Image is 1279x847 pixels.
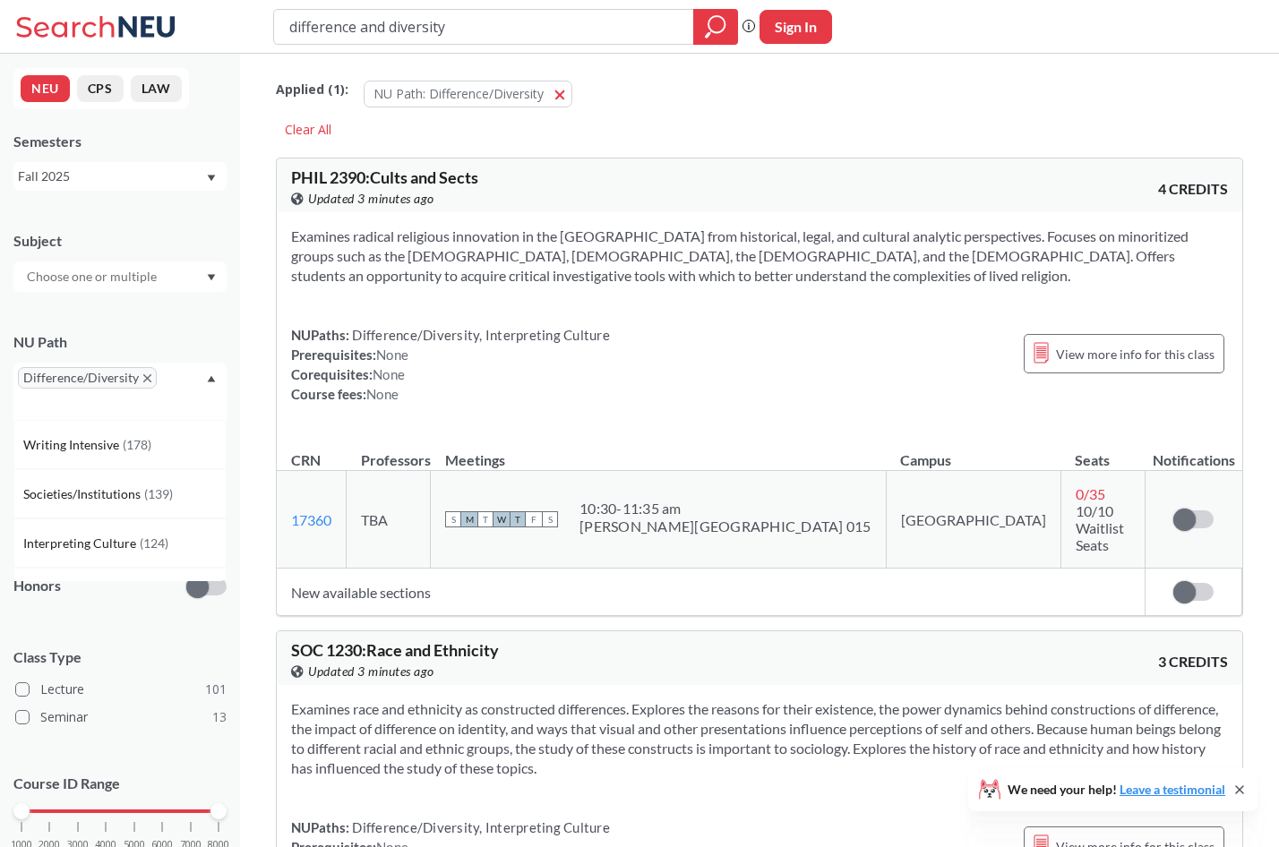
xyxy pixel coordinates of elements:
div: Semesters [13,132,227,151]
button: NEU [21,75,70,102]
span: Difference/Diversity, Interpreting Culture [349,819,610,835]
span: 0 / 35 [1076,485,1105,502]
svg: X to remove pill [143,374,151,382]
div: NUPaths: Prerequisites: Corequisites: Course fees: [291,325,610,404]
span: 101 [205,680,227,699]
svg: Dropdown arrow [207,375,216,382]
svg: magnifying glass [705,14,726,39]
div: magnifying glass [693,9,738,45]
span: PHIL 2390 : Cults and Sects [291,167,478,187]
span: Updated 3 minutes ago [308,662,434,681]
input: Class, professor, course number, "phrase" [288,12,681,42]
th: Campus [886,432,1060,471]
span: NU Path: Difference/Diversity [373,85,544,102]
div: Fall 2025Dropdown arrow [13,162,227,191]
svg: Dropdown arrow [207,274,216,281]
button: Sign In [760,10,832,44]
span: S [445,511,461,527]
div: 10:30 - 11:35 am [579,500,871,518]
div: Clear All [276,116,340,143]
svg: Dropdown arrow [207,175,216,182]
th: Professors [347,432,431,471]
span: ( 124 ) [140,535,168,551]
span: M [461,511,477,527]
span: T [510,511,526,527]
span: Writing Intensive [23,435,123,455]
span: Applied ( 1 ): [276,80,348,99]
td: TBA [347,471,431,569]
span: Class Type [13,647,227,667]
span: Difference/Diversity, Interpreting Culture [349,327,610,343]
span: Difference/DiversityX to remove pill [18,367,157,389]
div: Subject [13,231,227,251]
th: Meetings [431,432,887,471]
span: F [526,511,542,527]
button: NU Path: Difference/Diversity [364,81,572,107]
td: New available sections [277,569,1146,616]
span: W [494,511,510,527]
p: Course ID Range [13,774,227,794]
td: [GEOGRAPHIC_DATA] [886,471,1060,569]
div: [PERSON_NAME][GEOGRAPHIC_DATA] 015 [579,518,871,535]
span: S [542,511,558,527]
a: 17360 [291,511,331,528]
button: LAW [131,75,182,102]
span: None [373,366,405,382]
span: View more info for this class [1056,343,1215,365]
span: T [477,511,494,527]
div: NU Path [13,332,227,352]
span: None [376,346,408,363]
div: Dropdown arrow [13,261,227,292]
span: 10/10 Waitlist Seats [1076,502,1124,553]
span: ( 139 ) [144,486,173,501]
label: Lecture [15,678,227,701]
span: 4 CREDITS [1158,179,1228,199]
th: Seats [1060,432,1146,471]
span: Societies/Institutions [23,484,144,504]
span: Interpreting Culture [23,534,140,553]
div: Fall 2025 [18,167,205,186]
span: SOC 1230 : Race and Ethnicity [291,640,499,660]
section: Examines radical religious innovation in the [GEOGRAPHIC_DATA] from historical, legal, and cultur... [291,227,1228,286]
span: ( 178 ) [123,437,151,452]
div: Difference/DiversityX to remove pillDropdown arrowWriting Intensive(178)Societies/Institutions(13... [13,363,227,420]
span: Updated 3 minutes ago [308,189,434,209]
button: CPS [77,75,124,102]
span: We need your help! [1008,783,1225,796]
section: Examines race and ethnicity as constructed differences. Explores the reasons for their existence,... [291,699,1228,778]
label: Seminar [15,706,227,729]
a: Leave a testimonial [1120,782,1225,797]
span: 3 CREDITS [1158,652,1228,672]
span: 13 [212,707,227,727]
span: None [366,386,399,402]
input: Choose one or multiple [18,266,168,287]
div: CRN [291,450,321,470]
p: Honors [13,576,61,596]
th: Notifications [1146,432,1242,471]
